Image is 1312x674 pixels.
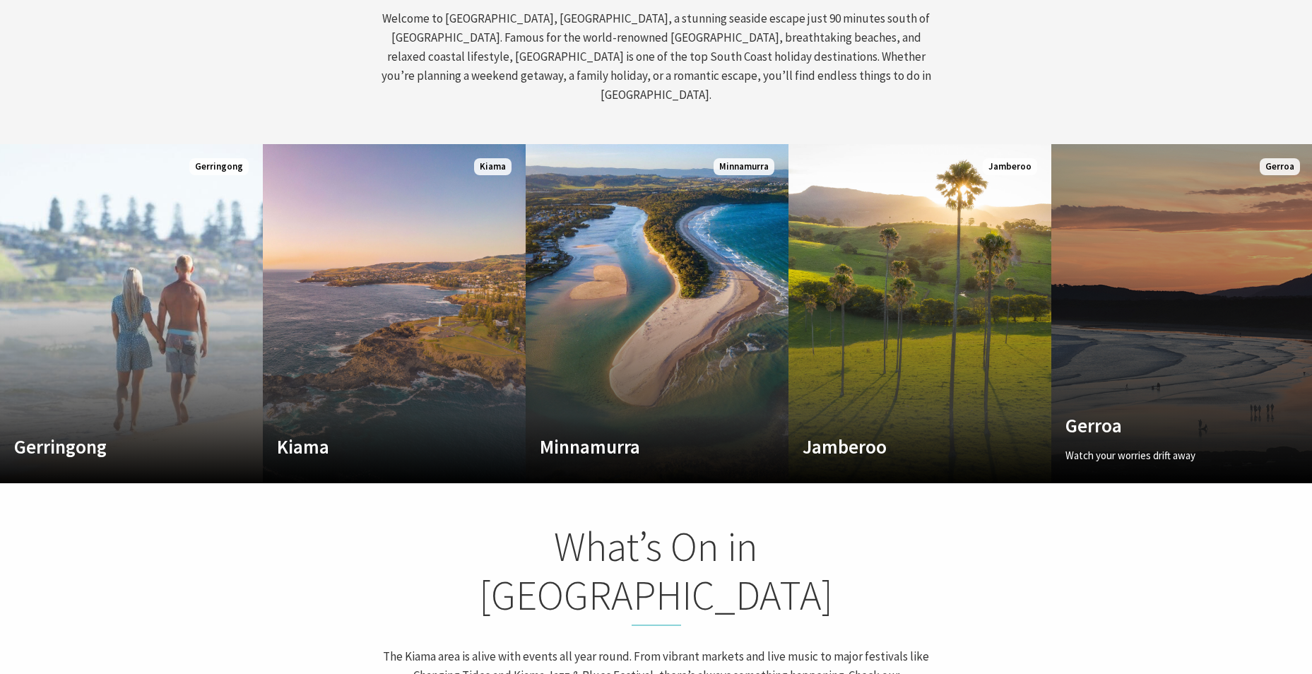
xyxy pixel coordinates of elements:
[1065,447,1260,464] p: Watch your worries drift away
[983,158,1037,176] span: Jamberoo
[379,522,933,626] h2: What’s On in [GEOGRAPHIC_DATA]
[714,158,774,176] span: Minnamurra
[14,435,209,458] h4: Gerringong
[379,9,933,105] p: Welcome to [GEOGRAPHIC_DATA], [GEOGRAPHIC_DATA], a stunning seaside escape just 90 minutes south ...
[788,144,1051,483] a: Custom Image Used Jamberoo Jamberoo
[526,144,788,483] a: Custom Image Used Minnamurra Minnamurra
[263,144,526,483] a: Custom Image Used Kiama Kiama
[1260,158,1300,176] span: Gerroa
[803,435,998,458] h4: Jamberoo
[474,158,512,176] span: Kiama
[1065,414,1260,437] h4: Gerroa
[189,158,249,176] span: Gerringong
[277,435,472,458] h4: Kiama
[540,435,735,458] h4: Minnamurra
